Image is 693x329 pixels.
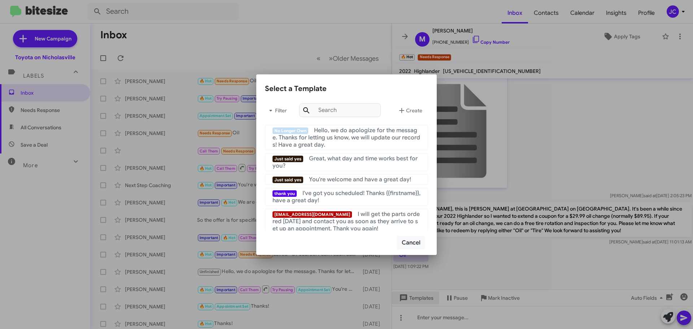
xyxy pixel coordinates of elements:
[392,102,428,119] button: Create
[273,177,303,183] span: Just said yes
[265,83,428,95] div: Select a Template
[273,156,303,162] span: Just said yes
[273,127,420,148] span: Hello, we do apologize for the message. Thanks for letting us know, we will update our records! H...
[265,102,288,119] button: Filter
[273,211,420,232] span: I will get the parts ordered [DATE] and contact you as soon as they arrive to set up an appointme...
[309,176,411,183] span: You're welcome and have a great day!
[273,127,308,134] span: No Longer Own
[273,211,352,218] span: [EMAIL_ADDRESS][DOMAIN_NAME]
[265,104,288,117] span: Filter
[299,103,381,117] input: Search
[273,190,420,204] span: I've got you scheduled! Thanks {{firstname}}, have a great day!
[273,155,418,169] span: Great, what day and time works best for you?
[397,236,425,250] button: Cancel
[397,104,422,117] span: Create
[273,190,297,197] span: thank you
